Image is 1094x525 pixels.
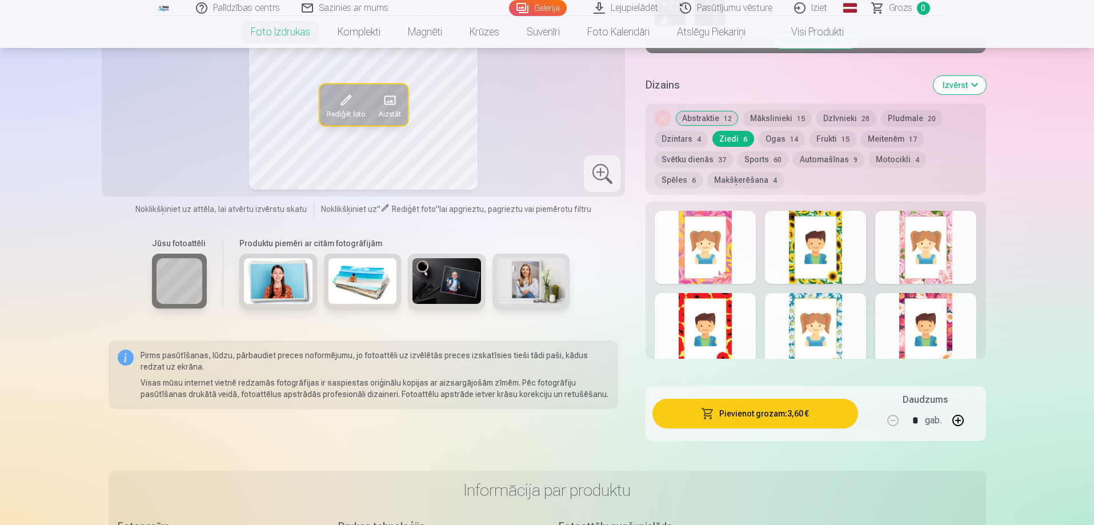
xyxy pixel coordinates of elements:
span: 15 [797,115,805,123]
span: 4 [697,135,701,143]
span: 60 [774,156,782,164]
button: Dzintars4 [655,131,708,147]
button: Aizstāt [371,84,407,125]
span: Noklikšķiniet uz [321,205,377,214]
a: Foto izdrukas [237,16,324,48]
a: Foto kalendāri [574,16,663,48]
button: Dzīvnieki28 [816,110,876,126]
button: Ziedi6 [712,131,754,147]
p: Visas mūsu internet vietnē redzamās fotogrāfijas ir saspiestas oriģinālu kopijas ar aizsargājošām... [141,377,610,400]
span: 28 [861,115,869,123]
span: 0 [917,2,930,15]
h3: Informācija par produktu [118,480,977,500]
span: Rediģēt foto [392,205,436,214]
button: Svētku dienās37 [655,151,733,167]
span: 20 [928,115,936,123]
span: 12 [724,115,732,123]
button: Pievienot grozam:3,60 € [652,399,857,428]
h5: Dizains [646,77,924,93]
a: Magnēti [394,16,456,48]
h6: Produktu piemēri ar citām fotogrāfijām [235,238,574,249]
a: Komplekti [324,16,394,48]
a: Krūzes [456,16,513,48]
button: Makšķerēšana4 [707,172,784,188]
a: Atslēgu piekariņi [663,16,759,48]
span: 4 [915,156,919,164]
span: 6 [743,135,747,143]
span: Grozs [889,1,912,15]
button: Pludmale20 [881,110,943,126]
span: 37 [718,156,726,164]
div: gab. [925,407,942,434]
span: 17 [909,135,917,143]
button: Automašīnas9 [793,151,864,167]
span: Aizstāt [378,109,400,118]
button: Mākslinieki15 [743,110,812,126]
img: /fa1 [158,5,170,11]
span: 6 [692,177,696,185]
span: 14 [790,135,798,143]
button: Sports60 [738,151,788,167]
span: 9 [853,156,857,164]
span: Noklikšķiniet uz attēla, lai atvērtu izvērstu skatu [135,203,307,215]
h5: Daudzums [903,393,948,407]
span: lai apgrieztu, pagrieztu vai piemērotu filtru [439,205,591,214]
button: Izvērst [933,76,986,94]
a: Suvenīri [513,16,574,48]
span: " [436,205,439,214]
span: 4 [773,177,777,185]
a: Visi produkti [759,16,857,48]
span: " [377,205,380,214]
span: Rediģēt foto [326,109,364,118]
button: Ogas14 [759,131,805,147]
button: Frukti15 [810,131,856,147]
p: Pirms pasūtīšanas, lūdzu, pārbaudiet preces noformējumu, jo fotoattēli uz izvēlētās preces izskat... [141,350,610,372]
h6: Jūsu fotoattēli [152,238,207,249]
span: 15 [841,135,849,143]
button: Meitenēm17 [861,131,924,147]
button: Spēles6 [655,172,703,188]
button: Rediģēt foto [319,84,371,125]
button: Motocikli4 [869,151,926,167]
button: Abstraktie12 [675,110,739,126]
